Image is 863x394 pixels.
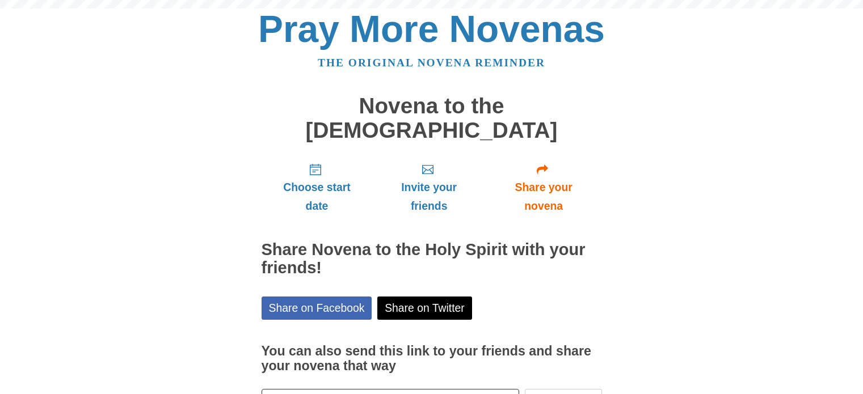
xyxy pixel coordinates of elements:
[372,154,485,221] a: Invite your friends
[262,94,602,142] h1: Novena to the [DEMOGRAPHIC_DATA]
[262,154,373,221] a: Choose start date
[258,8,605,50] a: Pray More Novenas
[318,57,545,69] a: The original novena reminder
[384,178,474,215] span: Invite your friends
[273,178,361,215] span: Choose start date
[262,296,372,320] a: Share on Facebook
[377,296,472,320] a: Share on Twitter
[262,241,602,277] h2: Share Novena to the Holy Spirit with your friends!
[497,178,591,215] span: Share your novena
[262,344,602,373] h3: You can also send this link to your friends and share your novena that way
[486,154,602,221] a: Share your novena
